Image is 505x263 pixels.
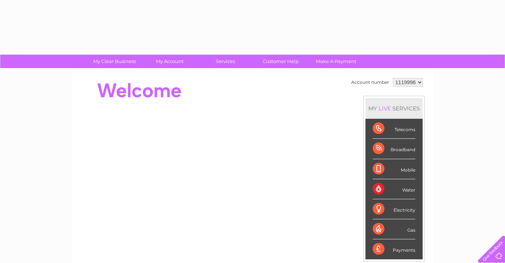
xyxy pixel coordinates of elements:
[349,76,391,89] td: Account number
[373,119,415,139] div: Telecoms
[373,159,415,179] div: Mobile
[377,105,392,112] div: LIVE
[373,199,415,219] div: Electricity
[365,98,423,119] div: MY SERVICES
[306,55,366,68] a: Make A Payment
[373,219,415,239] div: Gas
[373,179,415,199] div: Water
[373,139,415,159] div: Broadband
[195,55,255,68] a: Services
[85,55,145,68] a: My Clear Business
[251,55,311,68] a: Customer Help
[140,55,200,68] a: My Account
[373,239,415,259] div: Payments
